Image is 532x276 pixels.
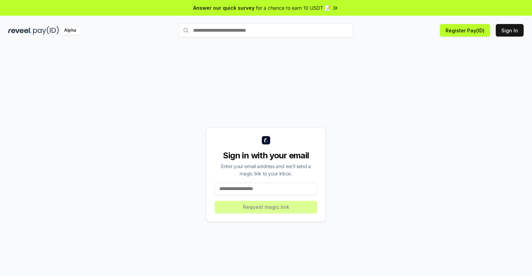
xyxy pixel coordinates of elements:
button: Register Pay(ID) [440,24,490,37]
span: for a chance to earn 10 USDT 📝 [256,4,330,11]
div: Alpha [60,26,80,35]
img: logo_small [262,136,270,144]
div: Sign in with your email [215,150,317,161]
div: Enter your email address and we’ll send a magic link to your inbox. [215,163,317,177]
img: reveel_dark [8,26,32,35]
img: pay_id [33,26,59,35]
span: Answer our quick survey [193,4,254,11]
button: Sign In [496,24,524,37]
